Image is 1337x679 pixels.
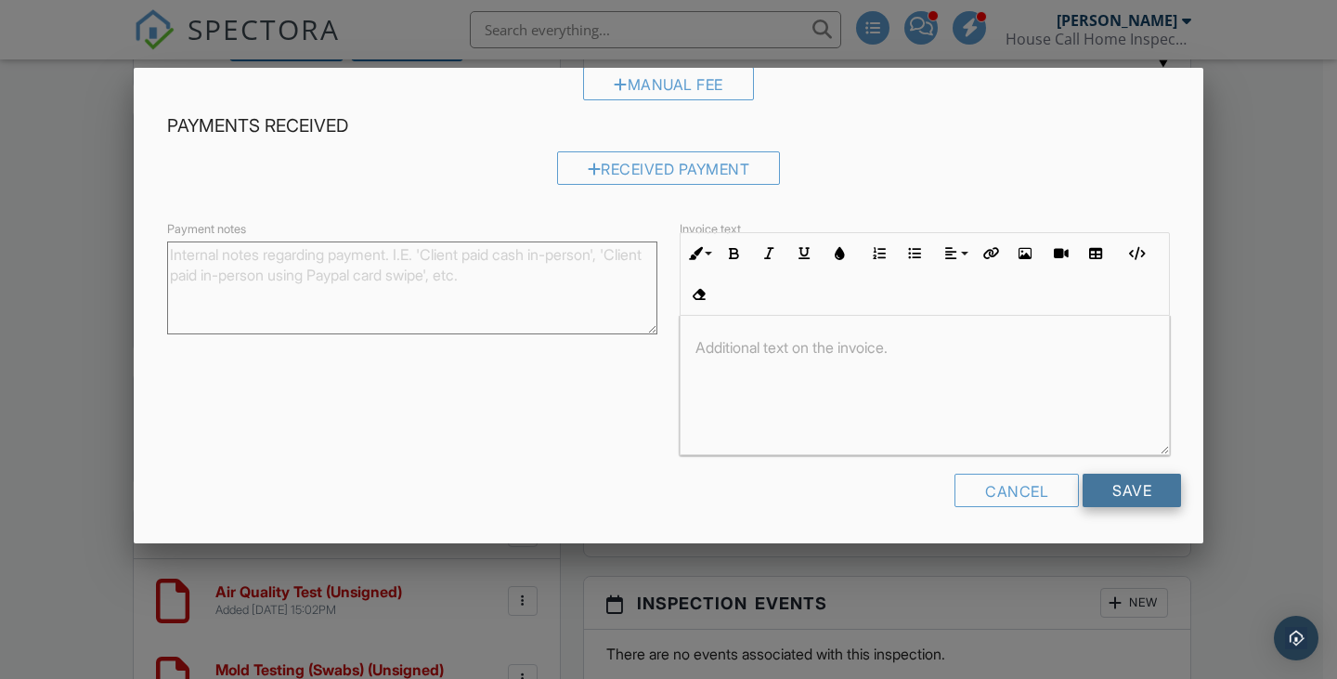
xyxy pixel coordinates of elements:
div: Received Payment [557,151,781,185]
button: Unordered List [897,236,932,271]
button: Bold (Ctrl+B) [716,236,751,271]
button: Insert Video [1043,236,1078,271]
input: Save [1083,474,1181,507]
button: Insert Link (Ctrl+K) [972,236,1007,271]
button: Underline (Ctrl+U) [786,236,822,271]
a: Received Payment [557,164,781,183]
a: Manual Fee [583,79,754,98]
button: Code View [1118,236,1153,271]
h4: Payments Received [167,114,1170,138]
button: Ordered List [862,236,897,271]
button: Align [937,236,972,271]
button: Italic (Ctrl+I) [751,236,786,271]
button: Inline Style [681,236,716,271]
div: Cancel [954,474,1079,507]
button: Clear Formatting [681,277,716,312]
div: Open Intercom Messenger [1274,616,1318,660]
div: Manual Fee [583,67,754,100]
button: Colors [822,236,857,271]
label: Invoice text [680,221,741,238]
button: Insert Table [1078,236,1113,271]
button: Insert Image (Ctrl+P) [1007,236,1043,271]
label: Payment notes [167,221,246,238]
